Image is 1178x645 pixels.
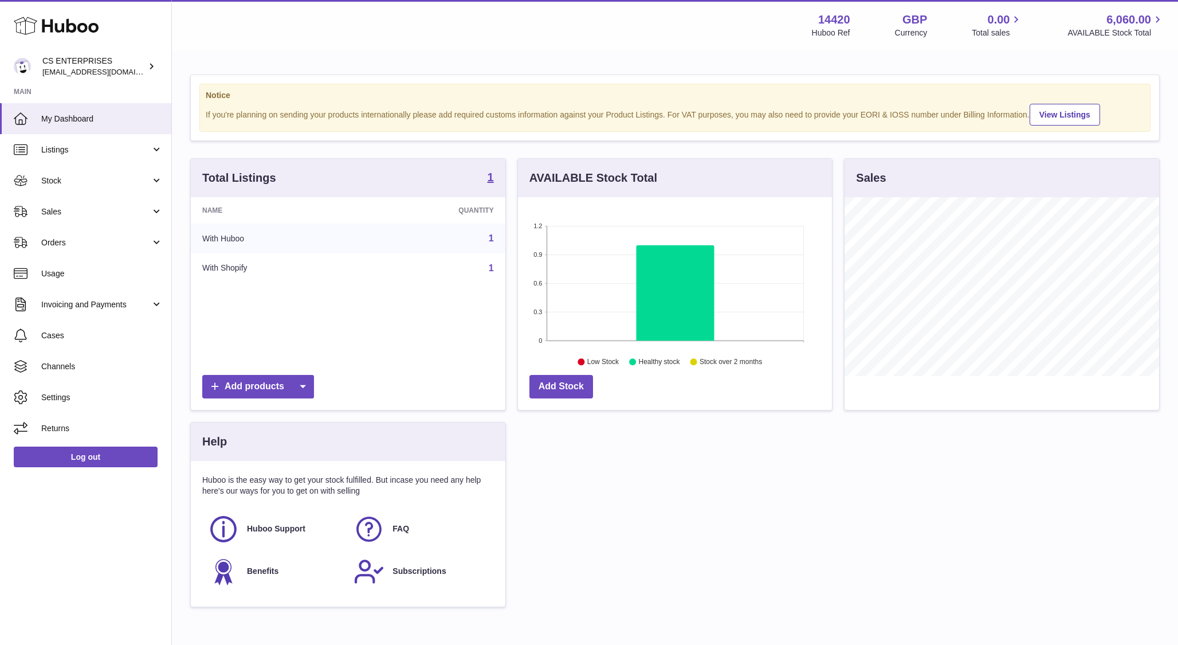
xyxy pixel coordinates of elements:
[41,144,151,155] span: Listings
[587,358,619,366] text: Low Stock
[202,375,314,398] a: Add products
[1067,12,1164,38] a: 6,060.00 AVAILABLE Stock Total
[533,280,542,287] text: 0.6
[533,251,542,258] text: 0.9
[202,170,276,186] h3: Total Listings
[1067,28,1164,38] span: AVAILABLE Stock Total
[972,12,1023,38] a: 0.00 Total sales
[638,358,680,366] text: Healthy stock
[41,206,151,217] span: Sales
[902,12,927,28] strong: GBP
[812,28,850,38] div: Huboo Ref
[488,171,494,183] strong: 1
[856,170,886,186] h3: Sales
[533,308,542,315] text: 0.3
[533,222,542,229] text: 1.2
[972,28,1023,38] span: Total sales
[206,102,1144,126] div: If you're planning on sending your products internationally please add required customs informati...
[529,375,593,398] a: Add Stock
[42,56,146,77] div: CS ENTERPRISES
[208,556,342,587] a: Benefits
[202,434,227,449] h3: Help
[1030,104,1100,126] a: View Listings
[202,475,494,497] p: Huboo is the easy way to get your stock fulfilled. But incase you need any help here's our ways f...
[529,170,657,186] h3: AVAILABLE Stock Total
[1106,12,1151,28] span: 6,060.00
[247,566,278,577] span: Benefits
[41,175,151,186] span: Stock
[206,90,1144,101] strong: Notice
[14,58,31,75] img: csenterprisesholding@gmail.com
[42,67,168,76] span: [EMAIL_ADDRESS][DOMAIN_NAME]
[191,224,360,253] td: With Huboo
[41,299,151,310] span: Invoicing and Payments
[488,171,494,185] a: 1
[14,447,158,467] a: Log out
[354,556,488,587] a: Subscriptions
[489,233,494,243] a: 1
[988,12,1010,28] span: 0.00
[392,523,409,534] span: FAQ
[41,114,163,124] span: My Dashboard
[700,358,762,366] text: Stock over 2 months
[41,392,163,403] span: Settings
[191,253,360,283] td: With Shopify
[539,337,542,344] text: 0
[360,197,505,224] th: Quantity
[41,268,163,279] span: Usage
[191,197,360,224] th: Name
[41,361,163,372] span: Channels
[818,12,850,28] strong: 14420
[208,514,342,545] a: Huboo Support
[354,514,488,545] a: FAQ
[392,566,446,577] span: Subscriptions
[247,523,305,534] span: Huboo Support
[895,28,928,38] div: Currency
[41,423,163,434] span: Returns
[41,237,151,248] span: Orders
[41,330,163,341] span: Cases
[489,263,494,273] a: 1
